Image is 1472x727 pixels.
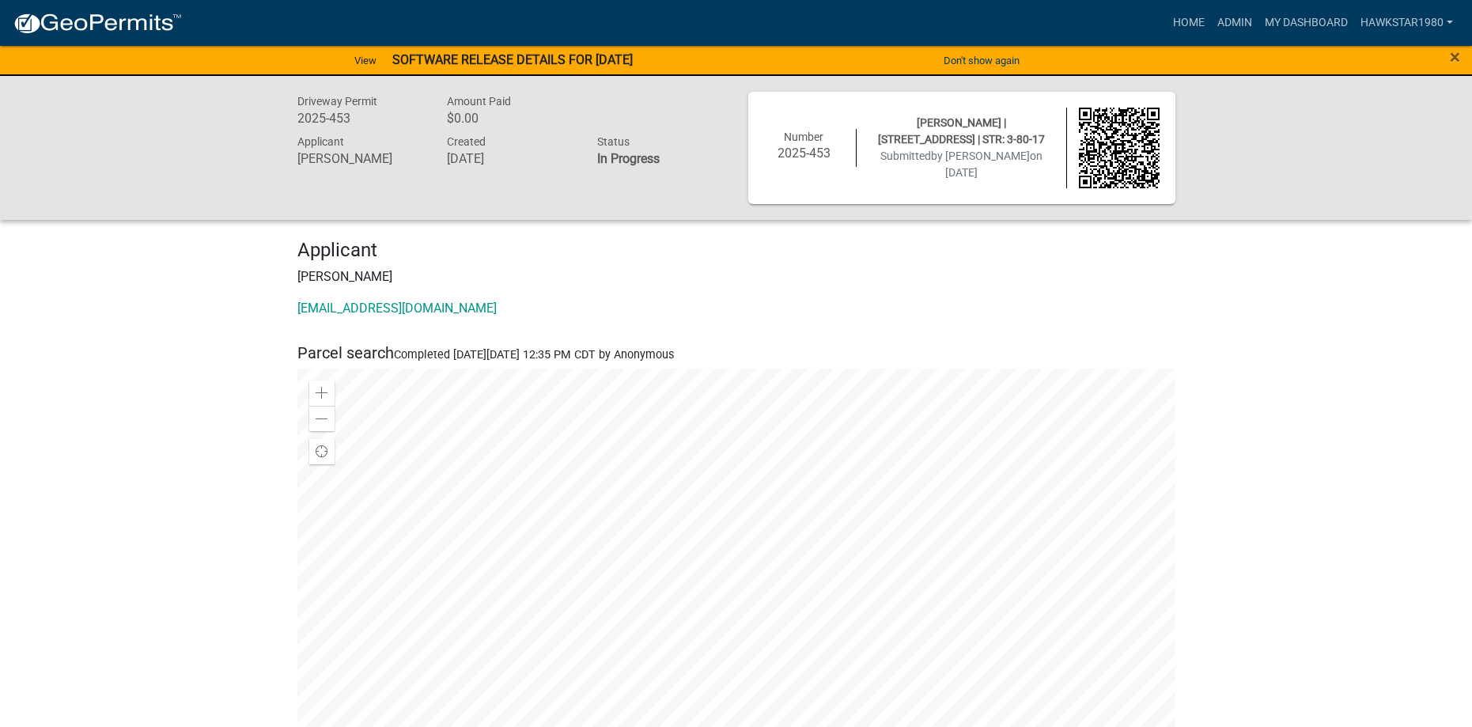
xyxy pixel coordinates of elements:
[297,151,424,166] h6: [PERSON_NAME]
[931,150,1030,162] span: by [PERSON_NAME]
[447,111,573,126] h6: $0.00
[1079,108,1160,188] img: QR code
[880,150,1043,179] span: Submitted on [DATE]
[394,348,674,362] span: Completed [DATE][DATE] 12:35 PM CDT by Anonymous
[1450,47,1460,66] button: Close
[937,47,1026,74] button: Don't show again
[309,381,335,406] div: Zoom in
[309,406,335,431] div: Zoom out
[1450,46,1460,68] span: ×
[447,135,486,148] span: Created
[297,95,377,108] span: Driveway Permit
[1211,8,1258,38] a: Admin
[447,151,573,166] h6: [DATE]
[447,95,511,108] span: Amount Paid
[309,439,335,464] div: Find my location
[764,146,845,161] h6: 2025-453
[297,343,1175,362] h5: Parcel search
[597,151,660,166] strong: In Progress
[297,111,424,126] h6: 2025-453
[348,47,383,74] a: View
[297,267,1175,286] p: [PERSON_NAME]
[878,116,1045,146] span: [PERSON_NAME] | [STREET_ADDRESS] | STR: 3-80-17
[1167,8,1211,38] a: Home
[1258,8,1354,38] a: My Dashboard
[784,131,823,143] span: Number
[597,135,630,148] span: Status
[297,301,497,316] a: [EMAIL_ADDRESS][DOMAIN_NAME]
[1354,8,1459,38] a: Hawkstar1980
[297,239,1175,262] h4: Applicant
[392,52,633,67] strong: SOFTWARE RELEASE DETAILS FOR [DATE]
[297,135,344,148] span: Applicant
